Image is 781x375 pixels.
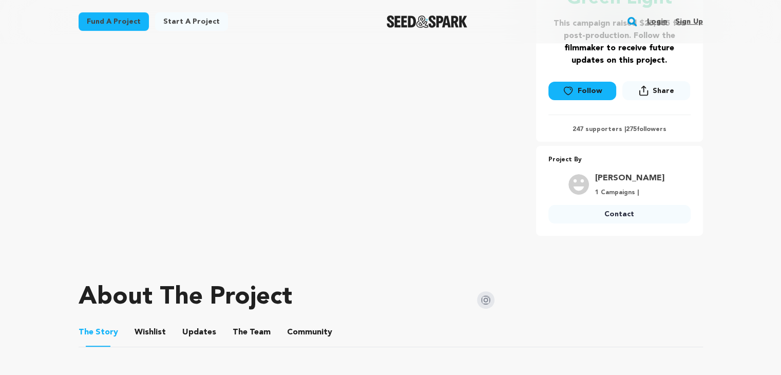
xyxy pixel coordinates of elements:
span: Share [653,86,674,96]
a: Login [647,13,667,30]
p: 1 Campaigns | [595,189,664,197]
span: Team [233,326,271,339]
img: Seed&Spark Instagram Icon [477,291,494,309]
a: Follow [548,82,616,100]
button: Share [622,81,690,100]
p: Project By [548,154,691,166]
a: Fund a project [79,12,149,31]
span: 275 [626,126,637,133]
span: The [79,326,93,339]
span: Updates [182,326,216,339]
a: Goto Caron Creighton profile [595,172,664,184]
h1: About The Project [79,285,292,310]
a: Seed&Spark Homepage [387,15,467,28]
span: Share [622,81,690,104]
span: The [233,326,247,339]
img: Seed&Spark Logo Dark Mode [387,15,467,28]
a: Start a project [155,12,228,31]
p: 247 supporters | followers [548,125,691,134]
img: user.png [568,174,589,195]
a: Contact [548,205,691,223]
span: Community [287,326,332,339]
span: Wishlist [135,326,166,339]
span: Story [79,326,118,339]
a: Sign up [675,13,702,30]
